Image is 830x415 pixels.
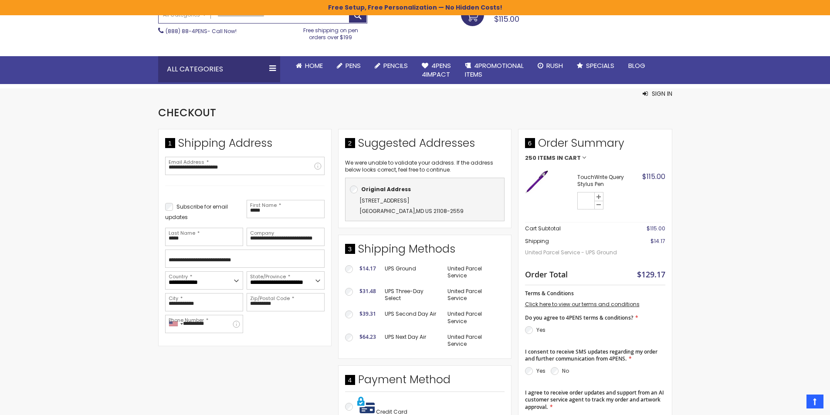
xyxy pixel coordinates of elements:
span: [GEOGRAPHIC_DATA] [359,207,415,215]
a: 4PROMOTIONALITEMS [458,56,531,84]
td: United Parcel Service [443,306,505,329]
div: United States: +1 [166,315,186,333]
a: Specials [570,56,621,75]
a: Pens [330,56,368,75]
td: UPS Ground [380,261,443,283]
img: Pay with credit card [357,396,375,414]
span: Shipping [525,237,549,245]
b: Original Address [361,186,411,193]
th: Cart Subtotal [525,223,622,235]
span: I agree to receive order updates and support from an AI customer service agent to track my order ... [525,389,664,410]
span: $39.31 [359,310,376,317]
span: US [425,207,432,215]
a: Blog [621,56,652,75]
div: Suggested Addresses [345,136,505,155]
a: (888) 88-4PENS [166,27,207,35]
span: $64.23 [359,333,376,341]
strong: TouchWrite Query Stylus Pen [577,174,640,188]
span: $14.17 [650,237,665,245]
p: We were unable to validate your address. If the address below looks correct, feel free to continue. [345,159,505,173]
span: $129.17 [637,269,665,280]
span: Sign In [652,89,672,98]
span: $115.00 [494,13,519,24]
span: Items in Cart [538,155,581,161]
span: 4PROMOTIONAL ITEMS [465,61,524,79]
div: All Categories [158,56,280,82]
span: 21108-2559 [434,207,464,215]
td: UPS Second Day Air [380,306,443,329]
div: Payment Method [345,372,505,391]
div: Free shipping on pen orders over $199 [294,24,367,41]
td: United Parcel Service [443,329,505,352]
span: MD [416,207,424,215]
td: UPS Next Day Air [380,329,443,352]
a: Rush [531,56,570,75]
span: Specials [586,61,614,70]
label: No [562,367,569,375]
button: Sign In [643,89,672,98]
img: TouchWrite Query Stylus Pen-Purple [525,170,549,194]
div: , [350,196,500,216]
span: 4Pens 4impact [422,61,451,79]
a: 4Pens4impact [415,56,458,84]
span: Terms & Conditions [525,290,574,297]
td: United Parcel Service [443,261,505,283]
span: $115.00 [647,225,665,232]
td: UPS Three-Day Select [380,283,443,306]
div: Shipping Methods [345,242,505,261]
span: Order Summary [525,136,665,155]
span: Home [305,61,323,70]
span: Checkout [158,105,216,120]
span: Rush [546,61,563,70]
label: Yes [536,326,545,334]
iframe: Google Customer Reviews [758,391,830,415]
span: Do you agree to 4PENS terms & conditions? [525,314,633,321]
a: Click here to view our terms and conditions [525,300,640,308]
span: I consent to receive SMS updates regarding my order and further communication from 4PENS. [525,348,657,362]
span: Pencils [383,61,408,70]
span: $14.17 [359,265,376,272]
span: Pens [346,61,361,70]
span: [STREET_ADDRESS] [359,197,410,204]
strong: Order Total [525,268,568,280]
span: - Call Now! [166,27,237,35]
td: United Parcel Service [443,283,505,306]
span: United Parcel Service - UPS Ground [525,245,622,260]
span: Blog [628,61,645,70]
a: Pencils [368,56,415,75]
span: 250 [525,155,536,161]
div: Shipping Address [165,136,325,155]
label: Yes [536,367,545,375]
a: Home [289,56,330,75]
span: Subscribe for email updates [165,203,228,221]
span: $115.00 [642,172,665,182]
span: $31.48 [359,287,376,295]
